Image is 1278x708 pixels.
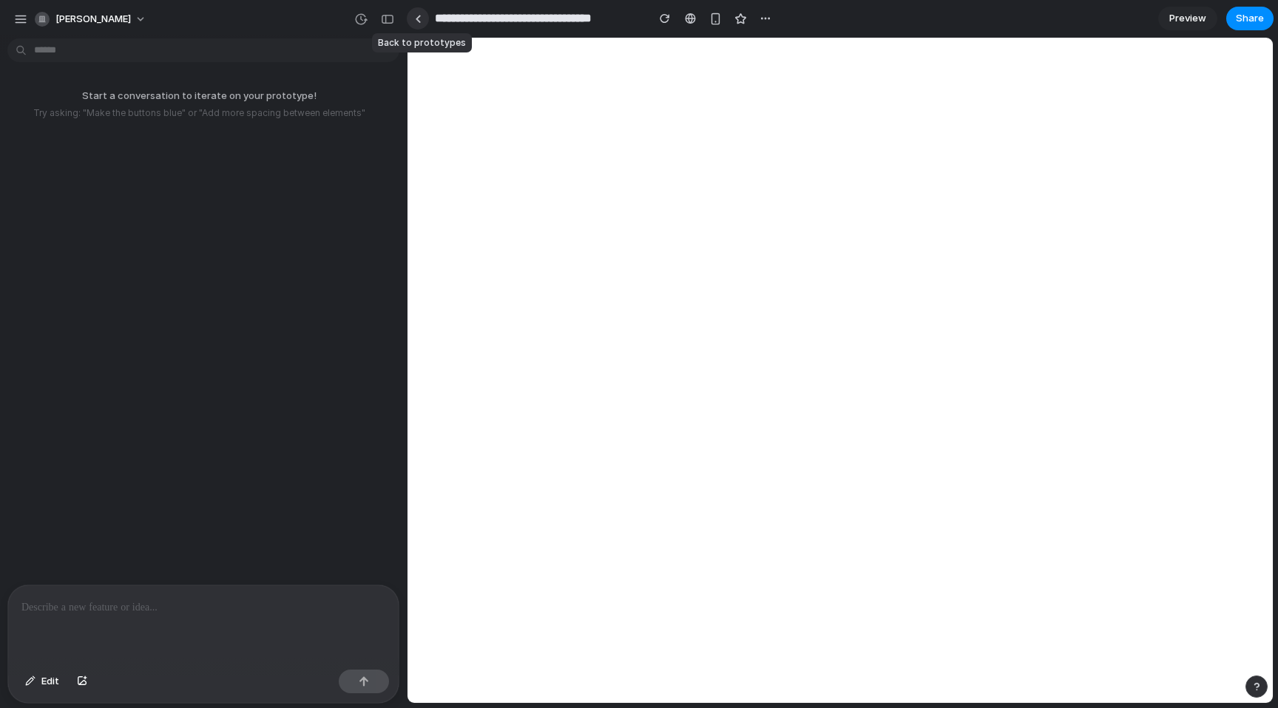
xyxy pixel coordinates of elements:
[1236,11,1264,26] span: Share
[29,7,154,31] button: [PERSON_NAME]
[372,33,472,52] div: Back to prototypes
[1169,11,1206,26] span: Preview
[18,670,67,693] button: Edit
[6,106,392,120] p: Try asking: "Make the buttons blue" or "Add more spacing between elements"
[1226,7,1274,30] button: Share
[55,12,131,27] span: [PERSON_NAME]
[1158,7,1217,30] a: Preview
[41,674,59,689] span: Edit
[6,89,392,103] p: Start a conversation to iterate on your prototype!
